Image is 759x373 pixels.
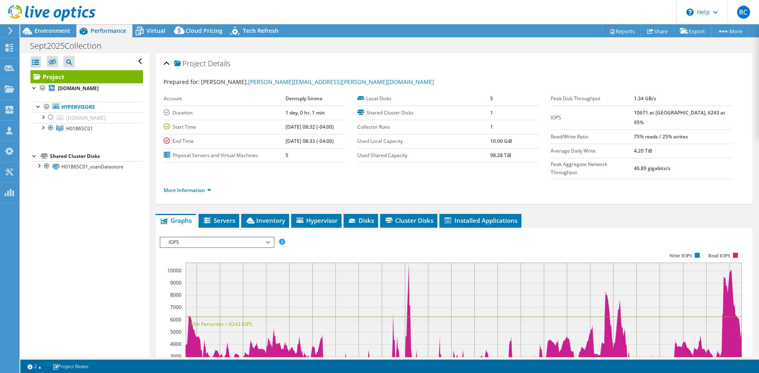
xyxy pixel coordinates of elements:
[551,147,634,155] label: Average Daily Write
[164,95,285,103] label: Account
[50,151,143,161] div: Shared Cluster Disks
[348,216,374,224] span: Disks
[167,267,182,274] text: 10000
[634,147,652,154] b: 4.20 TiB
[490,152,511,159] b: 98.28 TiB
[30,70,143,83] a: Project
[30,83,143,94] a: [DOMAIN_NAME]
[164,137,285,145] label: End Time
[669,253,692,259] text: Write IOPS
[295,216,337,224] span: Hypervisor
[243,27,279,34] span: Tech Refresh
[384,216,433,224] span: Cluster Disks
[30,112,143,123] a: [DOMAIN_NAME]
[170,316,182,323] text: 6000
[285,95,322,102] b: Dentsply Sirona
[30,102,143,112] a: Hypervisors
[30,123,143,134] a: H0186SC01
[58,85,99,92] b: [DOMAIN_NAME]
[35,27,70,34] span: Environment
[551,114,634,122] label: IOPS
[160,216,192,224] span: Graphs
[164,109,285,117] label: Duration
[634,133,688,140] b: 75% reads / 25% writes
[30,161,143,172] a: H0186SC01_vsanDatastore
[190,321,252,328] text: 95th Percentile = 6243 IOPS
[551,160,634,177] label: Peak Aggregate Network Throughput
[285,152,288,159] b: 5
[248,78,434,86] a: [PERSON_NAME][EMAIL_ADDRESS][PERSON_NAME][DOMAIN_NAME]
[357,151,490,160] label: Used Shared Capacity
[164,123,285,131] label: Start Time
[174,60,206,68] span: Project
[186,27,223,34] span: Cloud Pricing
[170,353,182,360] text: 3000
[91,27,126,34] span: Performance
[490,109,493,116] b: 1
[22,361,47,371] a: 2
[66,114,106,121] span: [DOMAIN_NAME]
[245,216,285,224] span: Inventory
[490,138,512,144] b: 10.00 GiB
[147,27,165,34] span: Virtual
[709,253,731,259] text: Read IOPS
[170,341,182,347] text: 4000
[170,328,182,335] text: 5000
[208,58,230,68] span: Details
[203,216,235,224] span: Servers
[551,95,634,103] label: Peak Disk Throughput
[634,95,656,102] b: 1.34 GB/s
[66,125,93,132] span: H0186SC01
[47,361,94,371] a: Project Notes
[634,165,670,172] b: 46.89 gigabits/s
[170,279,182,286] text: 9000
[164,151,285,160] label: Physical Servers and Virtual Machines
[201,78,434,86] span: [PERSON_NAME],
[285,109,325,116] b: 1 day, 0 hr, 1 min
[602,25,641,37] a: Reports
[170,291,182,298] text: 8000
[170,304,182,310] text: 7000
[164,78,200,86] label: Prepared for:
[490,95,493,102] b: 5
[164,237,269,247] span: IOPS
[357,137,490,145] label: Used Local Capacity
[490,123,493,130] b: 1
[711,25,749,37] a: More
[357,109,490,117] label: Shared Cluster Disks
[443,216,517,224] span: Installed Applications
[285,138,334,144] b: [DATE] 08:33 (-04:00)
[164,187,211,194] a: More Information
[285,123,334,130] b: [DATE] 08:32 (-04:00)
[357,95,490,103] label: Local Disks
[641,25,674,37] a: Share
[26,41,114,50] h1: Sept2025Collection
[551,133,634,141] label: Read/Write Ratio
[674,25,711,37] a: Export
[686,9,694,16] svg: \n
[634,109,725,126] b: 10671 at [GEOGRAPHIC_DATA], 6243 at 95%
[737,6,750,19] span: RC
[357,123,490,131] label: Collector Runs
